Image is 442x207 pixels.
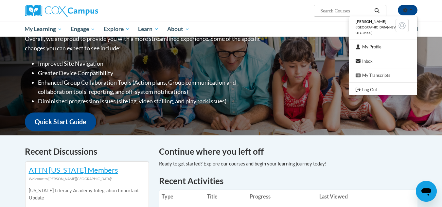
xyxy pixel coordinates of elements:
span: ([GEOGRAPHIC_DATA]/New_York UTC-04:00) [356,26,407,35]
h4: Recent Discussions [25,145,149,158]
li: Diminished progression issues (site lag, video stalling, and playback issues) [38,96,262,106]
a: Logout [349,86,417,94]
span: My Learning [25,25,62,33]
span: Explore [104,25,130,33]
a: My Learning [21,22,67,37]
th: Progress [247,190,317,203]
th: Type [159,190,204,203]
div: Main menu [15,22,427,37]
h4: Continue where you left off [159,145,417,158]
span: Engage [71,25,95,33]
a: My Profile [349,43,417,51]
span: About [167,25,189,33]
li: Improved Site Navigation [38,59,262,68]
a: Learn [134,22,163,37]
a: My Transcripts [349,71,417,79]
li: Enhanced Group Collaboration Tools (Action plans, Group communication and collaboration tools, re... [38,78,262,97]
p: [US_STATE] Literacy Academy Integration Important Update [29,187,145,201]
span: [PERSON_NAME] [356,19,386,24]
span: Learn [138,25,159,33]
iframe: Button to launch messaging window [416,181,437,202]
th: Title [204,190,247,203]
a: Engage [66,22,99,37]
a: Explore [99,22,134,37]
p: Overall, we are proud to provide you with a more streamlined experience. Some of the specific cha... [25,34,262,53]
img: Learner Profile Avatar [396,19,409,32]
li: Greater Device Compatibility [38,68,262,78]
h1: Recent Activities [159,175,417,187]
button: Search [372,7,382,15]
img: Cox Campus [25,5,98,17]
a: About [163,22,194,37]
div: Welcome to [PERSON_NAME][GEOGRAPHIC_DATA]! [29,175,145,182]
input: Search Courses [320,7,372,15]
a: Cox Campus [25,5,149,17]
th: Last Viewed [317,190,407,203]
a: ATTN [US_STATE] Members [29,165,118,174]
a: Inbox [349,57,417,65]
a: Quick Start Guide [25,112,96,131]
button: Account Settings [398,5,417,15]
